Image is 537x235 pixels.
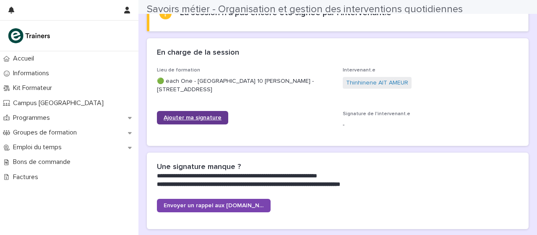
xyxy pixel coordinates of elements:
[13,84,52,91] font: Kit Formateur
[343,111,410,116] font: Signature de l'intervenant.e
[343,68,375,73] font: Intervenant.e
[164,203,273,209] font: Envoyer un rappel aux [DOMAIN_NAME]
[346,79,408,87] a: Thinhinene AIT AMEUR
[157,68,200,73] font: Lieu de formation
[13,129,77,136] font: Groupes de formation
[13,144,62,151] font: Emploi du temps
[13,114,50,121] font: Programmes
[164,115,222,121] font: Ajouter ma signature
[13,174,38,180] font: Factures
[157,199,271,212] a: Envoyer un rappel aux [DOMAIN_NAME]
[157,49,239,56] font: En charge de la session
[13,55,34,62] font: Accueil
[147,4,463,14] font: Savoirs métier - Organisation et gestion des interventions quotidiennes
[157,78,315,93] font: 🟢 each One - [GEOGRAPHIC_DATA] 10 [PERSON_NAME] - [STREET_ADDRESS]
[13,158,70,165] font: Bons de commande
[13,100,104,106] font: Campus [GEOGRAPHIC_DATA]
[7,27,53,44] img: K0CqGN7SDeD6s4JG8KQk
[13,70,49,77] font: Informations
[343,122,344,128] font: -
[157,163,241,171] font: Une signature manque ?
[157,111,228,124] a: Ajouter ma signature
